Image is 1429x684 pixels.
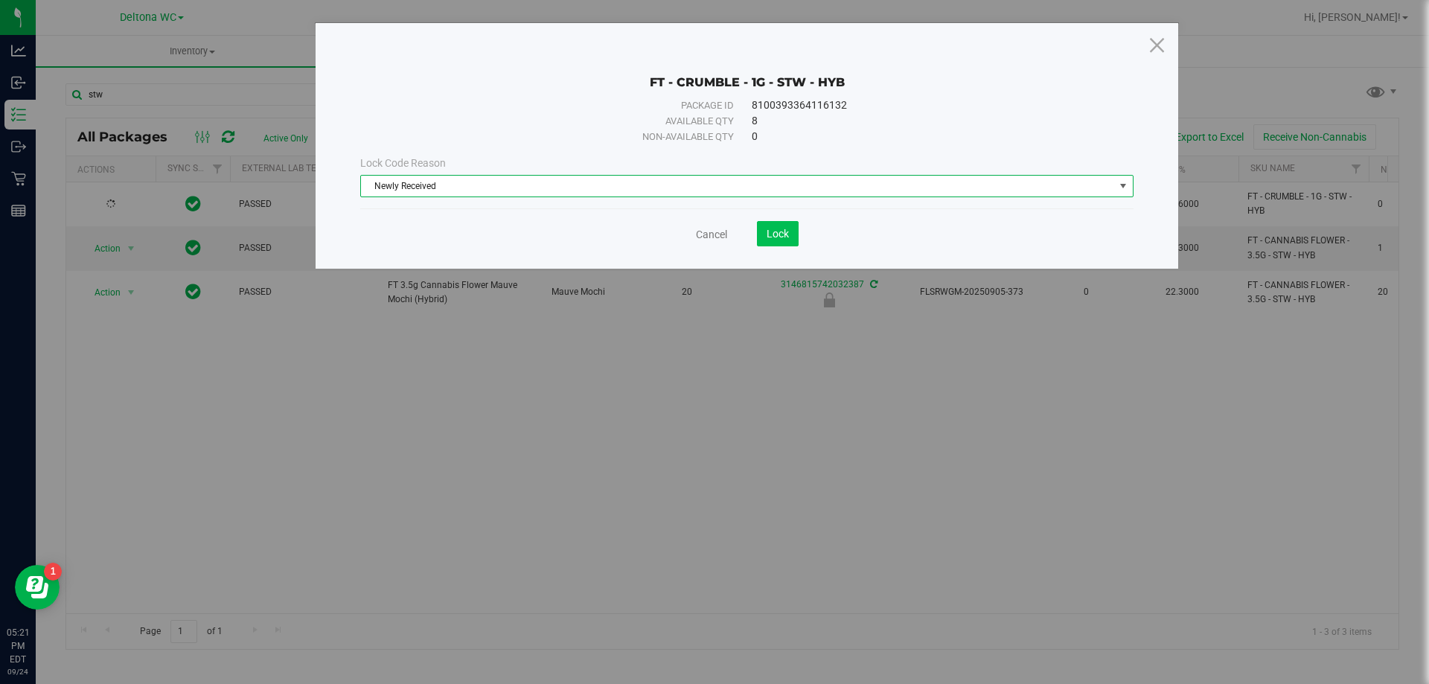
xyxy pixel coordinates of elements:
[394,114,734,129] div: Available qty
[767,228,789,240] span: Lock
[44,563,62,581] iframe: Resource center unread badge
[757,221,799,246] button: Lock
[696,227,727,242] a: Cancel
[360,53,1134,90] div: FT - CRUMBLE - 1G - STW - HYB
[752,113,1100,129] div: 8
[394,98,734,113] div: Package ID
[752,98,1100,113] div: 8100393364116132
[394,130,734,144] div: Non-available qty
[1114,176,1133,196] span: select
[15,565,60,610] iframe: Resource center
[361,176,1114,196] span: Newly Received
[360,157,446,169] span: Lock Code Reason
[752,129,1100,144] div: 0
